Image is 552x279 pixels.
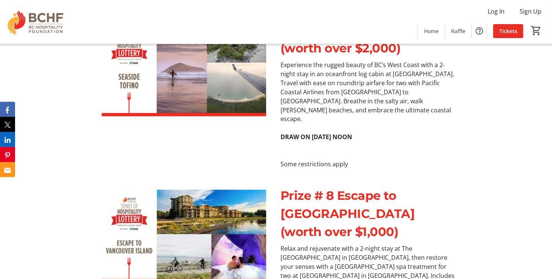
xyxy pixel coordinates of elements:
[451,27,465,35] span: Raffle
[281,187,456,241] p: Prize # 8 Escape to [GEOGRAPHIC_DATA] (worth over $1,000)
[520,7,541,16] span: Sign Up
[281,133,352,141] strong: DRAW ON [DATE] NOON
[5,3,72,41] img: BC Hospitality Foundation's Logo
[482,5,511,17] button: Log In
[472,23,487,38] button: Help
[281,60,456,124] p: Experience the rugged beauty of BC’s West Coast with a 2-night stay in an oceanfront log cabin at...
[445,24,471,38] a: Raffle
[514,5,547,17] button: Sign Up
[281,160,456,169] p: Some restrictions apply
[488,7,505,16] span: Log In
[96,21,271,120] img: undefined
[499,27,517,35] span: Tickets
[529,24,543,37] button: Cart
[424,27,439,35] span: Home
[418,24,445,38] a: Home
[493,24,523,38] a: Tickets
